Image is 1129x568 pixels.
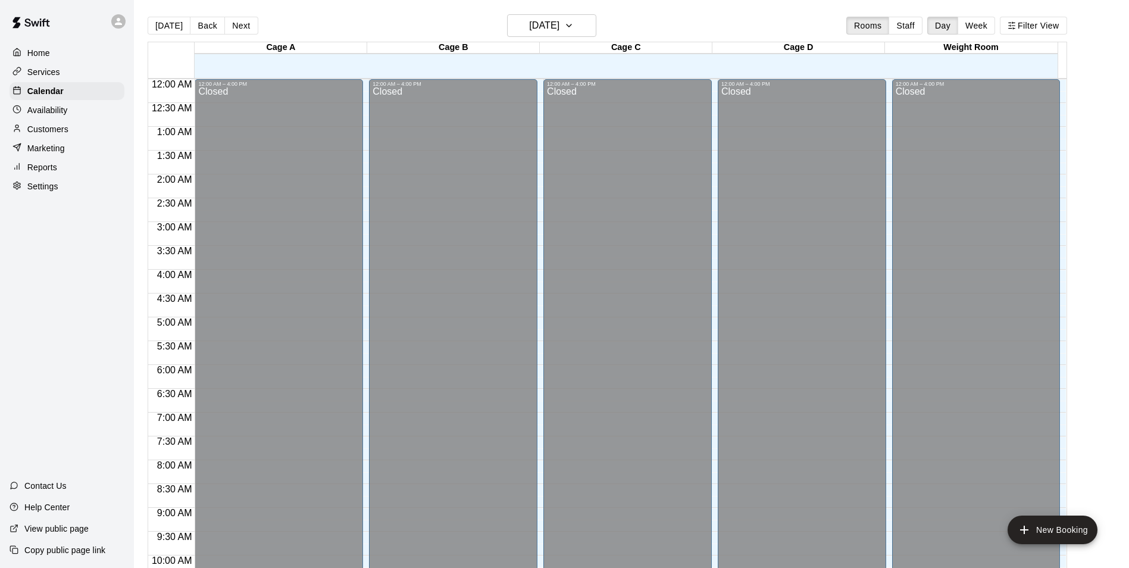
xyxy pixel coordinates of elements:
span: 7:30 AM [154,436,195,447]
span: 1:30 AM [154,151,195,161]
span: 6:30 AM [154,389,195,399]
p: View public page [24,523,89,535]
h6: [DATE] [529,17,559,34]
div: Cage B [367,42,540,54]
a: Reports [10,158,124,176]
button: Day [927,17,958,35]
button: [DATE] [507,14,596,37]
p: Contact Us [24,480,67,492]
div: Cage C [540,42,712,54]
div: Cage D [712,42,885,54]
p: Availability [27,104,68,116]
span: 2:30 AM [154,198,195,208]
div: Cage A [195,42,367,54]
a: Services [10,63,124,81]
a: Marketing [10,139,124,157]
button: add [1008,516,1097,544]
span: 12:00 AM [149,79,195,89]
p: Home [27,47,50,59]
span: 1:00 AM [154,127,195,137]
div: Weight Room [885,42,1058,54]
div: 12:00 AM – 4:00 PM [896,81,1057,87]
a: Availability [10,101,124,119]
a: Customers [10,120,124,138]
p: Copy public page link [24,544,105,556]
span: 5:30 AM [154,341,195,351]
div: 12:00 AM – 4:00 PM [547,81,708,87]
a: Calendar [10,82,124,100]
span: 6:00 AM [154,365,195,375]
span: 10:00 AM [149,555,195,566]
span: 8:00 AM [154,460,195,470]
span: 3:00 AM [154,222,195,232]
p: Reports [27,161,57,173]
p: Marketing [27,142,65,154]
span: 4:00 AM [154,270,195,280]
span: 3:30 AM [154,246,195,256]
button: Next [224,17,258,35]
p: Services [27,66,60,78]
div: 12:00 AM – 4:00 PM [721,81,883,87]
button: Staff [889,17,922,35]
button: Week [958,17,995,35]
a: Home [10,44,124,62]
div: 12:00 AM – 4:00 PM [373,81,534,87]
span: 4:30 AM [154,294,195,304]
span: 9:00 AM [154,508,195,518]
p: Calendar [27,85,64,97]
p: Help Center [24,501,70,513]
a: Settings [10,177,124,195]
button: [DATE] [148,17,190,35]
button: Back [190,17,225,35]
p: Customers [27,123,68,135]
span: 12:30 AM [149,103,195,113]
span: 7:00 AM [154,413,195,423]
button: Rooms [846,17,889,35]
button: Filter View [1000,17,1067,35]
p: Settings [27,180,58,192]
span: 5:00 AM [154,317,195,327]
span: 8:30 AM [154,484,195,494]
span: 9:30 AM [154,532,195,542]
div: 12:00 AM – 4:00 PM [198,81,359,87]
span: 2:00 AM [154,174,195,185]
